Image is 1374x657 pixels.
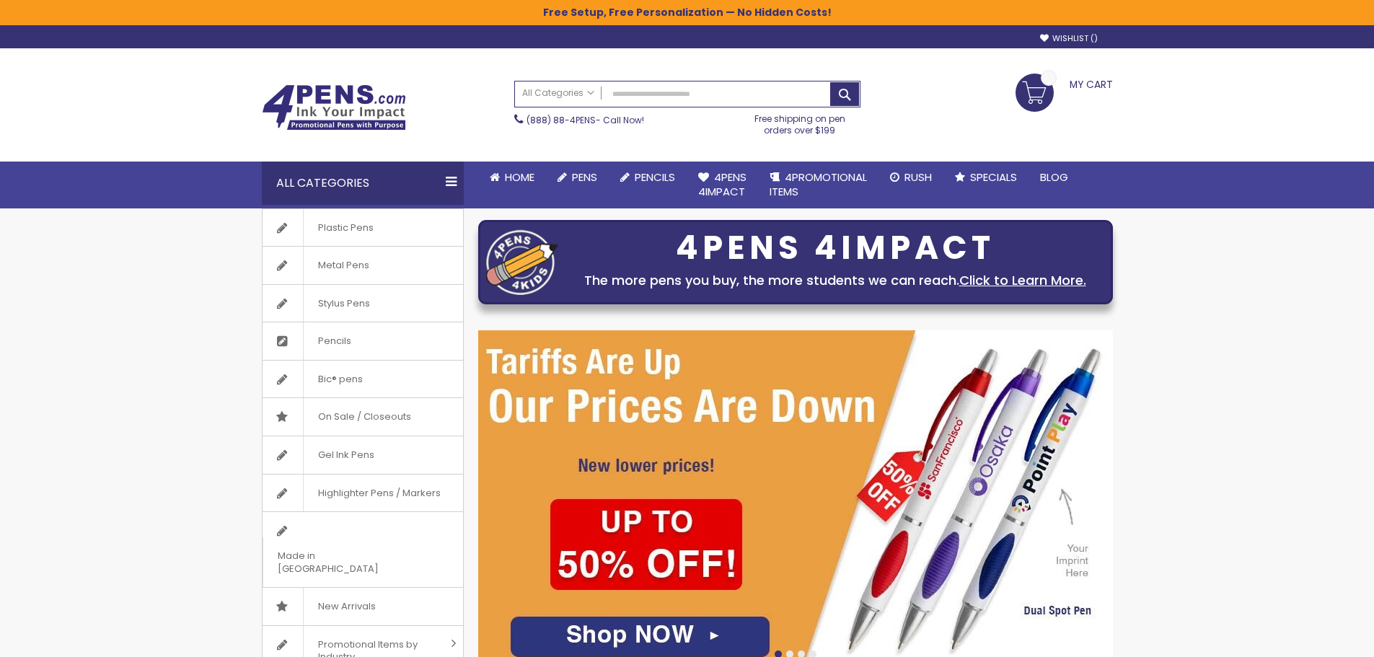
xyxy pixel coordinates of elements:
span: Rush [904,169,932,185]
span: Metal Pens [303,247,384,284]
img: four_pen_logo.png [486,229,558,295]
span: All Categories [522,87,594,99]
a: On Sale / Closeouts [263,398,463,436]
a: 4PROMOTIONALITEMS [758,162,878,208]
a: (888) 88-4PENS [527,114,596,126]
span: Made in [GEOGRAPHIC_DATA] [263,537,427,587]
span: Blog [1040,169,1068,185]
a: Specials [943,162,1029,193]
span: Plastic Pens [303,209,388,247]
a: 4Pens4impact [687,162,758,208]
span: 4Pens 4impact [698,169,747,199]
div: Free shipping on pen orders over $199 [739,107,860,136]
span: Pencils [303,322,366,360]
span: - Call Now! [527,114,644,126]
span: Stylus Pens [303,285,384,322]
a: Home [478,162,546,193]
a: Pens [546,162,609,193]
span: Pens [572,169,597,185]
span: Pencils [635,169,675,185]
div: 4PENS 4IMPACT [565,233,1105,263]
a: Metal Pens [263,247,463,284]
a: Pencils [609,162,687,193]
span: 4PROMOTIONAL ITEMS [770,169,867,199]
a: Wishlist [1040,33,1098,44]
img: 4Pens Custom Pens and Promotional Products [262,84,406,131]
a: Gel Ink Pens [263,436,463,474]
a: Pencils [263,322,463,360]
a: Click to Learn More. [959,271,1086,289]
a: Blog [1029,162,1080,193]
a: Bic® pens [263,361,463,398]
span: On Sale / Closeouts [303,398,426,436]
a: Rush [878,162,943,193]
span: Gel Ink Pens [303,436,389,474]
span: Home [505,169,534,185]
a: Highlighter Pens / Markers [263,475,463,512]
div: The more pens you buy, the more students we can reach. [565,270,1105,291]
span: Specials [970,169,1017,185]
span: Bic® pens [303,361,377,398]
div: All Categories [262,162,464,205]
span: New Arrivals [303,588,390,625]
a: All Categories [515,81,602,105]
iframe: Google Customer Reviews [1255,618,1374,657]
a: Made in [GEOGRAPHIC_DATA] [263,512,463,587]
a: Stylus Pens [263,285,463,322]
span: Highlighter Pens / Markers [303,475,455,512]
a: New Arrivals [263,588,463,625]
a: Plastic Pens [263,209,463,247]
